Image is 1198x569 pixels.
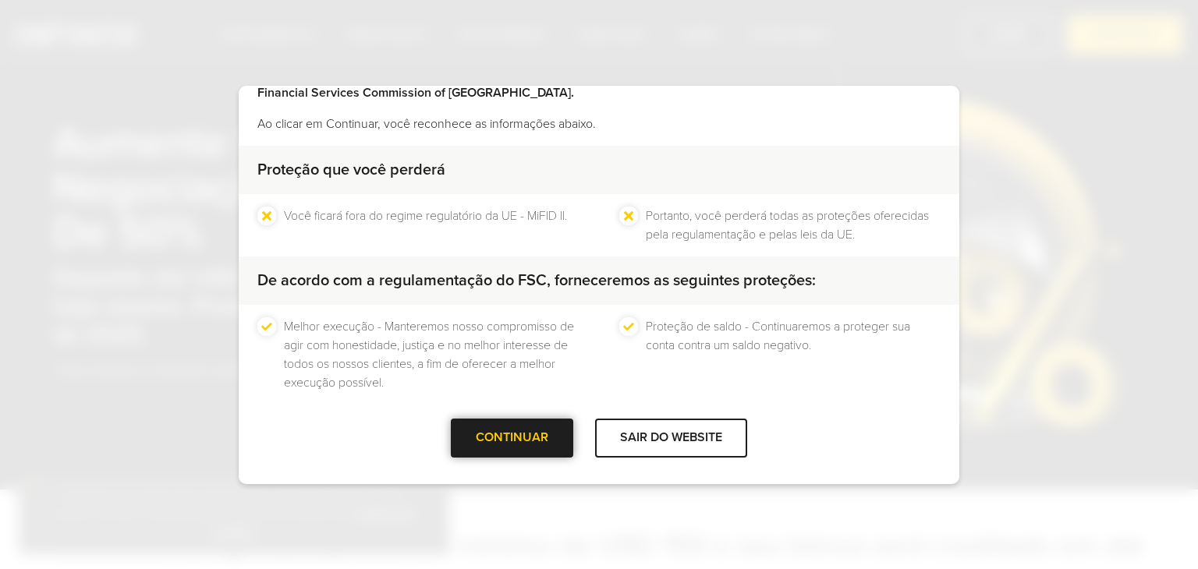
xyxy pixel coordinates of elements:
[257,161,445,179] strong: Proteção que você perderá
[646,317,941,392] li: Proteção de saldo - Continuaremos a proteger sua conta contra um saldo negativo.
[257,115,941,133] p: Ao clicar em Continuar, você reconhece as informações abaixo.
[646,207,941,244] li: Portanto, você perderá todas as proteções oferecidas pela regulamentação e pelas leis da UE.
[257,271,816,290] strong: De acordo com a regulamentação do FSC, forneceremos as seguintes proteções:
[284,207,567,244] li: Você ficará fora do regime regulatório da UE - MiFID II.
[595,419,747,457] div: SAIR DO WEBSITE
[284,317,579,392] li: Melhor execução - Manteremos nosso compromisso de agir com honestidade, justiça e no melhor inter...
[451,419,573,457] div: CONTINUAR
